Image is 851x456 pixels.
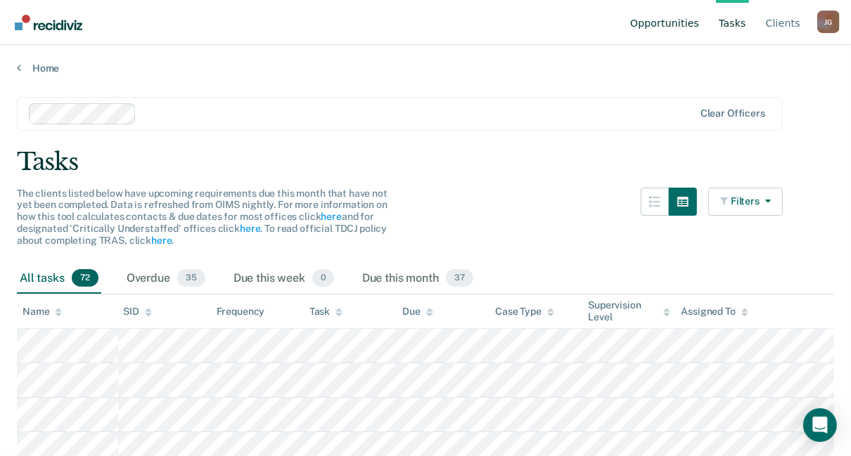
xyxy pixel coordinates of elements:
[240,223,260,234] a: here
[151,235,172,246] a: here
[682,306,748,318] div: Assigned To
[177,269,205,287] span: 35
[17,62,834,74] a: Home
[17,263,101,294] div: All tasks72
[817,11,840,33] div: J G
[231,263,337,294] div: Due this week0
[72,269,98,287] span: 72
[321,211,341,222] a: here
[708,188,783,216] button: Filters
[588,299,670,323] div: Supervision Level
[817,11,840,33] button: Profile dropdown button
[309,306,343,318] div: Task
[124,263,208,294] div: Overdue35
[359,263,476,294] div: Due this month37
[17,188,388,246] span: The clients listed below have upcoming requirements due this month that have not yet been complet...
[217,306,265,318] div: Frequency
[495,306,554,318] div: Case Type
[124,306,153,318] div: SID
[312,269,334,287] span: 0
[700,108,765,119] div: Clear officers
[23,306,62,318] div: Name
[446,269,473,287] span: 37
[15,15,82,30] img: Recidiviz
[402,306,433,318] div: Due
[803,408,837,442] div: Open Intercom Messenger
[17,148,834,176] div: Tasks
